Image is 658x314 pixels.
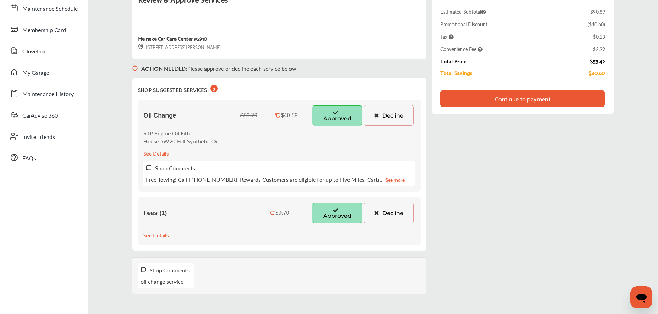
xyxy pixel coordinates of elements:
span: Tax [440,33,454,40]
span: Fees (1) [143,210,167,217]
div: SHOP SUGGESTED SERVICES [138,83,218,94]
div: $40.60 [589,70,605,76]
a: CarAdvise 360 [6,106,81,124]
span: Maintenance History [22,90,74,99]
div: Continue to payment [495,95,551,102]
img: svg+xml;base64,PHN2ZyB3aWR0aD0iMTYiIGhlaWdodD0iMTciIHZpZXdCb3g9IjAgMCAxNiAxNyIgZmlsbD0ibm9uZSIgeG... [132,59,138,78]
div: Total Price [440,58,466,64]
div: Shop Comments: [150,266,191,274]
span: Oil Change [143,112,176,119]
div: $0.13 [593,33,605,40]
div: $90.89 [590,8,605,15]
a: See more [385,175,405,183]
div: Total Savings [440,70,473,76]
div: [STREET_ADDRESS][PERSON_NAME] [138,43,221,51]
span: My Garage [22,69,49,78]
div: $53.42 [590,58,605,64]
button: Decline [364,105,414,126]
b: ACTION NEEDED : [141,64,187,72]
a: Maintenance History [6,84,81,102]
div: See Details [143,149,169,158]
button: Approved [312,203,362,223]
div: Promotional Discount [440,21,487,28]
p: House 5W20 Full Synthetic Oil [143,137,219,145]
button: Decline [364,203,414,223]
a: My Garage [6,63,81,81]
img: svg+xml;base64,PHN2ZyB3aWR0aD0iMTYiIGhlaWdodD0iMTciIHZpZXdCb3g9IjAgMCAxNiAxNyIgZmlsbD0ibm9uZSIgeG... [146,165,152,171]
img: svg+xml;base64,PHN2ZyB3aWR0aD0iMTYiIGhlaWdodD0iMTciIHZpZXdCb3g9IjAgMCAxNiAxNyIgZmlsbD0ibm9uZSIgeG... [138,44,143,50]
img: svg+xml;base64,PHN2ZyB3aWR0aD0iMTYiIGhlaWdodD0iMTciIHZpZXdCb3g9IjAgMCAxNiAxNyIgZmlsbD0ibm9uZSIgeG... [141,267,146,273]
p: Free Towing! Call [PHONE_NUMBER], Rewards Customers are eligible for up to Five Miles, Cartr… [146,175,405,183]
p: STP Engine Oil Filter [143,129,219,137]
div: $2.99 [593,45,605,52]
iframe: Button to launch messaging window [630,286,652,308]
div: $59.70 [240,112,257,119]
a: Invite Friends [6,127,81,145]
a: Membership Card [6,20,81,38]
span: Glovebox [22,47,46,56]
span: Estimated Subtotal [440,8,486,15]
div: Meineke Car Care Center #2910 [138,33,207,43]
p: oil change service [141,277,183,285]
div: $40.59 [281,112,298,119]
div: 2 [210,85,218,92]
span: Invite Friends [22,133,55,142]
a: Glovebox [6,42,81,60]
div: ( $40.60 ) [588,21,605,28]
span: Convenience Fee [440,45,483,52]
span: FAQs [22,154,36,163]
div: $9.70 [275,210,289,216]
label: Shop Comments: [155,164,197,172]
span: Maintenance Schedule [22,4,78,13]
span: Membership Card [22,26,66,35]
p: Please approve or decline each service below [141,64,296,72]
a: FAQs [6,149,81,166]
div: See Details [143,230,169,240]
button: Approved [312,105,362,126]
span: CarAdvise 360 [22,111,58,120]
